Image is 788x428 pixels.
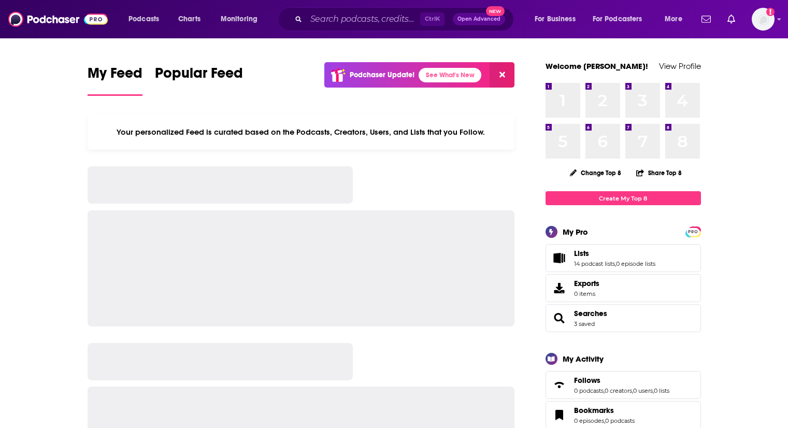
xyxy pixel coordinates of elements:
[574,309,607,318] a: Searches
[657,11,695,27] button: open menu
[563,227,588,237] div: My Pro
[155,64,243,88] span: Popular Feed
[306,11,420,27] input: Search podcasts, credits, & more...
[527,11,589,27] button: open menu
[653,387,654,394] span: ,
[632,387,633,394] span: ,
[546,244,701,272] span: Lists
[8,9,108,29] img: Podchaser - Follow, Share and Rate Podcasts
[155,64,243,96] a: Popular Feed
[546,274,701,302] a: Exports
[687,228,699,236] span: PRO
[752,8,775,31] span: Logged in as Lydia_Gustafson
[604,417,605,424] span: ,
[574,406,635,415] a: Bookmarks
[549,311,570,325] a: Searches
[546,61,648,71] a: Welcome [PERSON_NAME]!
[549,251,570,265] a: Lists
[574,249,655,258] a: Lists
[615,260,616,267] span: ,
[546,304,701,332] span: Searches
[221,12,257,26] span: Monitoring
[563,354,604,364] div: My Activity
[752,8,775,31] img: User Profile
[88,64,142,88] span: My Feed
[419,68,481,82] a: See What's New
[723,10,739,28] a: Show notifications dropdown
[593,12,642,26] span: For Podcasters
[546,191,701,205] a: Create My Top 8
[171,11,207,27] a: Charts
[616,260,655,267] a: 0 episode lists
[665,12,682,26] span: More
[288,7,524,31] div: Search podcasts, credits, & more...
[178,12,200,26] span: Charts
[586,11,657,27] button: open menu
[121,11,173,27] button: open menu
[420,12,445,26] span: Ctrl K
[766,8,775,16] svg: Add a profile image
[604,387,605,394] span: ,
[546,371,701,399] span: Follows
[636,163,682,183] button: Share Top 8
[88,115,515,150] div: Your personalized Feed is curated based on the Podcasts, Creators, Users, and Lists that you Follow.
[564,166,628,179] button: Change Top 8
[486,6,505,16] span: New
[350,70,414,79] p: Podchaser Update!
[605,387,632,394] a: 0 creators
[453,13,505,25] button: Open AdvancedNew
[574,279,599,288] span: Exports
[213,11,271,27] button: open menu
[457,17,500,22] span: Open Advanced
[549,281,570,295] span: Exports
[697,10,715,28] a: Show notifications dropdown
[605,417,635,424] a: 0 podcasts
[549,378,570,392] a: Follows
[574,376,669,385] a: Follows
[535,12,576,26] span: For Business
[633,387,653,394] a: 0 users
[659,61,701,71] a: View Profile
[654,387,669,394] a: 0 lists
[549,408,570,422] a: Bookmarks
[574,320,595,327] a: 3 saved
[574,249,589,258] span: Lists
[687,227,699,235] a: PRO
[128,12,159,26] span: Podcasts
[752,8,775,31] button: Show profile menu
[574,290,599,297] span: 0 items
[574,387,604,394] a: 0 podcasts
[574,406,614,415] span: Bookmarks
[574,376,600,385] span: Follows
[574,260,615,267] a: 14 podcast lists
[574,417,604,424] a: 0 episodes
[88,64,142,96] a: My Feed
